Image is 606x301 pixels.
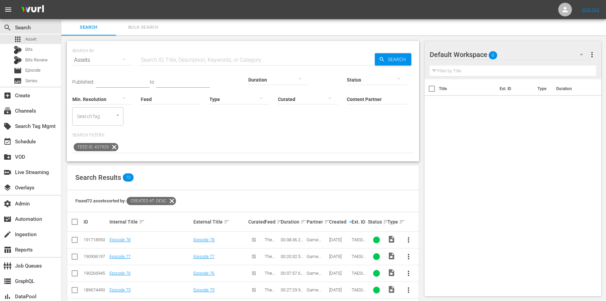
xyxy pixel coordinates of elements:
button: more_vert [400,232,417,248]
th: Type [533,79,552,98]
div: Partner [307,218,327,226]
span: The Anime Effect [265,271,277,286]
span: Found 72 assets sorted by: [75,198,176,203]
span: sort [383,219,389,225]
span: more_vert [404,269,413,277]
span: The Anime Effect [265,254,277,269]
span: GraphQL [3,277,12,285]
span: Game Show Network [307,237,323,253]
span: Video [387,285,396,293]
div: [DATE] [329,271,350,276]
span: sort [324,219,330,225]
a: Episode 76 [193,271,215,276]
button: Search [375,53,411,66]
img: ans4CAIJ8jUAAAAAAAAAAAAAAAAAAAAAAAAgQb4GAAAAAAAAAAAAAAAAAAAAAAAAJMjXAAAAAAAAAAAAAAAAAAAAAAAAgAT5G... [16,2,49,18]
span: Create [3,91,12,100]
span: video_file [387,235,396,243]
span: Episode [14,67,22,75]
th: Title [439,79,496,98]
span: sort [224,219,230,225]
span: more_vert [404,253,413,261]
div: Curated [248,219,262,225]
span: Video [387,269,396,277]
span: keyboard_arrow_down [348,219,354,225]
span: menu [4,5,12,14]
div: 190266945 [84,271,107,276]
a: Episode 76 [109,271,131,276]
span: more_vert [404,236,413,244]
span: Published: [72,79,94,85]
span: The Anime Effect [265,237,277,253]
span: Game Show Network [307,254,323,269]
span: Video [387,252,396,260]
div: External Title [193,218,246,226]
span: sort [277,219,283,225]
div: Created [329,218,350,226]
div: [DATE] [329,254,350,259]
span: 0 [489,48,497,62]
button: Open [115,112,121,118]
span: Series [14,77,22,85]
span: Admin [3,200,12,208]
span: sort [139,219,145,225]
span: Series [25,77,38,84]
span: Channels [3,107,12,115]
div: Duration [281,218,305,226]
span: Ingestion [3,230,12,239]
span: Bits Review [25,57,48,63]
div: 191718950 [84,237,107,242]
div: Internal Title [109,218,191,226]
button: more_vert [400,282,417,298]
div: [DATE] [329,237,350,242]
span: TAESIM0076 [352,271,366,281]
a: Episode 75 [193,287,215,292]
div: 00:38:36.281 [281,237,305,242]
span: more_vert [588,51,596,59]
a: Sign Out [582,7,600,12]
div: Type [387,218,398,226]
span: Game Show Network [307,271,323,286]
span: Live Streaming [3,168,12,176]
span: Episode [25,67,41,74]
span: Asset [14,35,22,43]
div: 00:20:32.553 [281,254,305,259]
span: TAESIM0075 [352,287,366,298]
a: Episode 77 [193,254,215,259]
span: Reports [3,246,12,254]
span: Feed ID: 427929 [74,143,110,151]
a: Episode 78 [193,237,215,242]
span: Schedule [3,138,12,146]
div: Ext. ID [352,219,366,225]
div: 190936197 [84,254,107,259]
span: Bits [25,46,33,53]
span: Search Tag Mgmt [3,122,12,130]
span: DataPool [3,292,12,301]
th: Duration [552,79,593,98]
span: Asset [25,36,36,43]
div: 00:37:37.622 [281,271,305,276]
span: VOD [3,153,12,161]
div: Status [368,218,385,226]
div: Bits Review [14,56,22,64]
p: Search Filters: [72,132,414,138]
div: [DATE] [329,287,350,292]
a: Episode 78 [109,237,131,242]
span: 72 [123,173,134,182]
a: Episode 75 [109,287,131,292]
div: Feed [265,218,279,226]
span: Search [65,24,112,31]
span: Search Results [75,173,121,182]
span: more_vert [404,286,413,294]
div: ID [84,219,107,225]
span: Search [385,53,411,66]
span: Automation [3,215,12,223]
span: Job Queues [3,262,12,270]
button: more_vert [400,265,417,282]
a: Episode 77 [109,254,131,259]
button: more_vert [588,46,596,63]
span: Search [3,24,12,32]
span: TAESIM0078 [352,237,366,247]
th: Ext. ID [496,79,533,98]
div: Bits [14,46,22,54]
div: Assets [72,51,132,70]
